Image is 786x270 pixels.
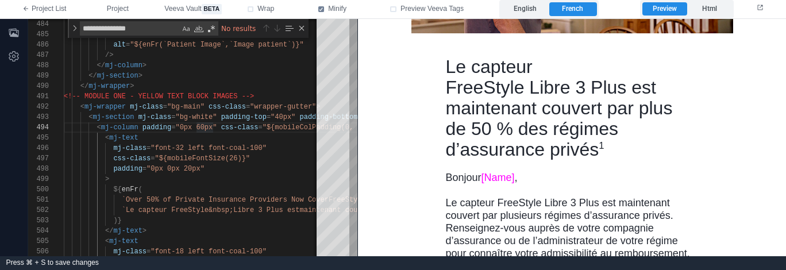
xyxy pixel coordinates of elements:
[138,113,172,121] span: mj-class
[138,72,142,80] span: >
[97,61,105,70] span: </
[28,19,49,29] div: 484
[400,4,464,14] span: Preview Veeva Tags
[221,113,267,121] span: padding-top
[246,103,250,111] span: =
[164,4,221,14] span: Veeva Vault
[28,112,49,122] div: 493
[151,144,267,152] span: "font-32 left font-coal-100"
[28,143,49,153] div: 496
[113,41,126,49] span: alt
[28,60,49,71] div: 488
[88,113,93,121] span: <
[64,92,254,101] span: <!-- MODULE ONE - YELLOW TEXT BLOCK IMAGES -->
[271,113,295,121] span: "40px"
[687,2,731,16] label: Html
[175,113,217,121] span: "bg-white"
[28,246,49,257] div: 506
[163,103,167,111] span: =
[272,24,282,33] div: Next Match (Enter)
[142,227,147,235] span: >
[171,124,175,132] span: =
[88,152,341,241] div: Bonjour , Le capteur FreeStyle Libre 3 Plus est maintenant couvert par plusieurs régimes d’assura...
[130,41,303,49] span: "${enFr(`Patient Image`,`Image patient`)}"
[642,2,687,16] label: Preview
[130,30,241,38] span: "./images/Hero-cropped.png"
[80,22,180,35] textarea: Find
[138,186,142,194] span: (
[28,226,49,236] div: 504
[105,175,109,183] span: >
[130,103,163,111] span: mj-class
[28,174,49,184] div: 499
[167,103,205,111] span: "bg-main"
[101,124,138,132] span: mj-column
[142,165,147,173] span: =
[328,4,346,14] span: Minify
[28,50,49,60] div: 487
[105,237,109,245] span: <
[202,4,222,14] span: beta
[28,133,49,143] div: 495
[151,155,155,163] span: =
[126,30,130,38] span: =
[28,164,49,174] div: 498
[28,29,49,40] div: 485
[109,134,138,142] span: mj-text
[28,236,49,246] div: 505
[109,237,138,245] span: mj-text
[257,4,274,14] span: Wrap
[147,144,151,152] span: =
[502,2,549,16] label: English
[300,113,358,121] span: padding-bottom
[28,195,49,205] div: 501
[28,153,49,164] div: 497
[113,165,142,173] span: padding
[88,82,130,90] span: mj-wrapper
[88,72,97,80] span: </
[93,113,134,121] span: mj-section
[261,24,271,33] div: Previous Match (⇧Enter)
[171,113,175,121] span: =
[70,19,80,38] div: Toggle Replace
[175,124,217,132] span: "0px 60px"
[147,248,151,256] span: =
[28,71,49,81] div: 489
[263,124,399,132] span: "${mobileColPadding(0, 5, 0, 5)}"
[28,81,49,91] div: 490
[122,206,300,214] span: `Le capteur FreeStyle&nbsp;Libre 3 Plus est
[297,24,306,33] div: Close (Escape)
[151,248,267,256] span: "font-18 left font-coal-100"
[28,40,49,50] div: 486
[113,144,147,152] span: mj-class
[113,186,121,194] span: ${
[97,72,138,80] span: mj-section
[80,82,88,90] span: </
[209,103,246,111] span: css-class
[113,30,126,38] span: src
[97,124,101,132] span: <
[28,102,49,112] div: 492
[206,23,217,34] div: Use Regular Expression (⌥⌘R)
[105,134,109,142] span: <
[107,4,129,14] span: Project
[80,103,84,111] span: <
[122,196,329,204] span: `Over 50% of Private Insurance Providers Now Cover
[28,91,49,102] div: 491
[122,186,138,194] span: enFr
[267,113,271,121] span: =
[549,2,596,16] label: French
[358,19,786,256] iframe: preview
[124,153,157,164] span: [Name]
[193,23,205,34] div: Match Whole Word (⌥⌘W)
[126,41,130,49] span: =
[155,155,250,163] span: "${mobileFontSize(26)}"
[105,227,113,235] span: </
[221,124,259,132] span: css-class
[220,21,260,36] div: No results
[180,23,192,34] div: Match Case (⌥⌘C)
[28,184,49,195] div: 500
[142,61,147,70] span: >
